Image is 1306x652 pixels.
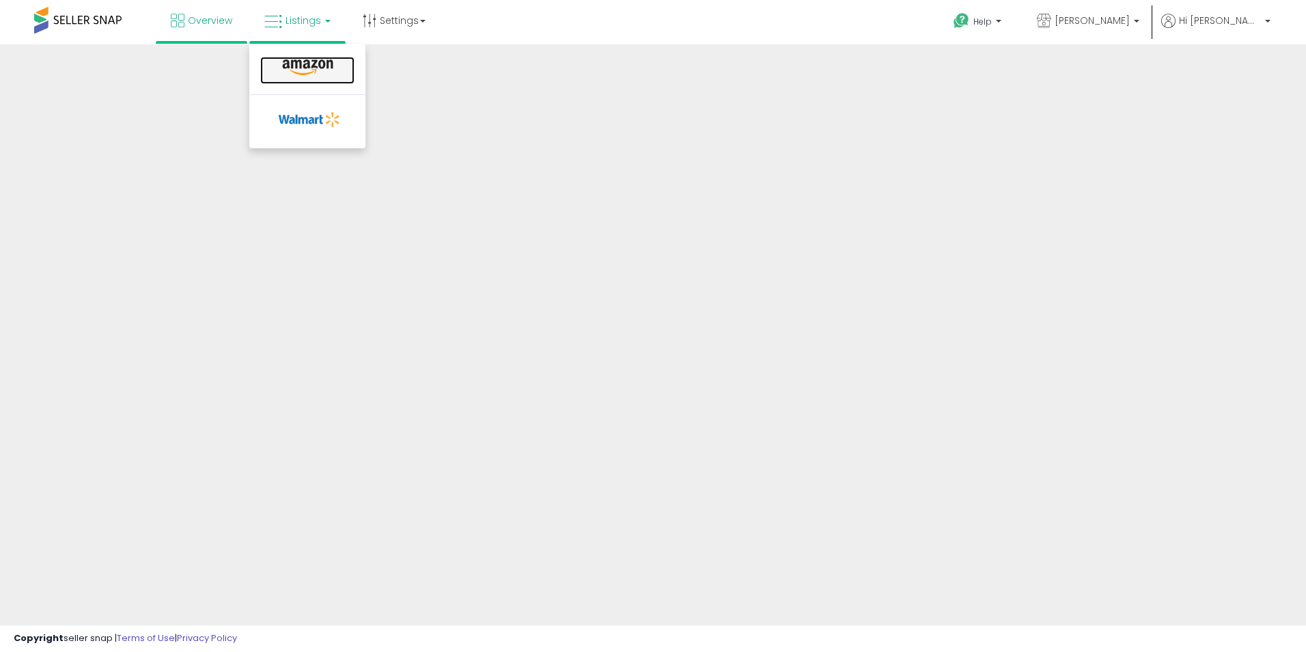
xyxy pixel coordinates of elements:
i: Get Help [953,12,970,29]
span: [PERSON_NAME] [1055,14,1130,27]
a: Help [943,2,1015,44]
a: Hi [PERSON_NAME] [1161,14,1270,44]
span: Hi [PERSON_NAME] [1179,14,1261,27]
span: Help [973,16,992,27]
span: Overview [188,14,232,27]
span: Listings [286,14,321,27]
